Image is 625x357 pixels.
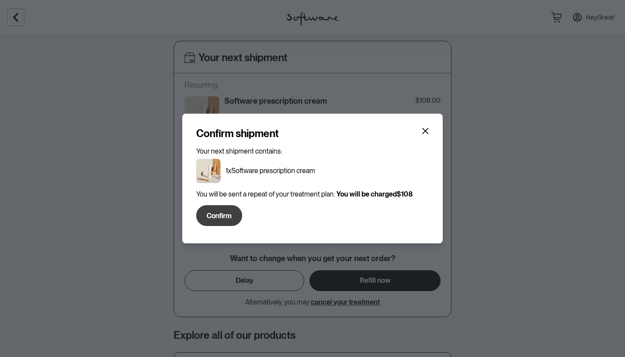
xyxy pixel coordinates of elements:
[418,124,432,138] button: Close
[196,190,429,198] p: You will be sent a repeat of your treatment plan.
[196,205,242,226] button: Confirm
[207,212,232,220] span: Confirm
[196,128,279,140] h4: Confirm shipment
[196,147,429,155] p: Your next shipment contains:
[336,190,413,198] strong: You will be charged $108
[226,167,315,175] p: 1x Software prescription cream
[196,159,220,183] img: ckrj6wta500023h5xcy0pra31.jpg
